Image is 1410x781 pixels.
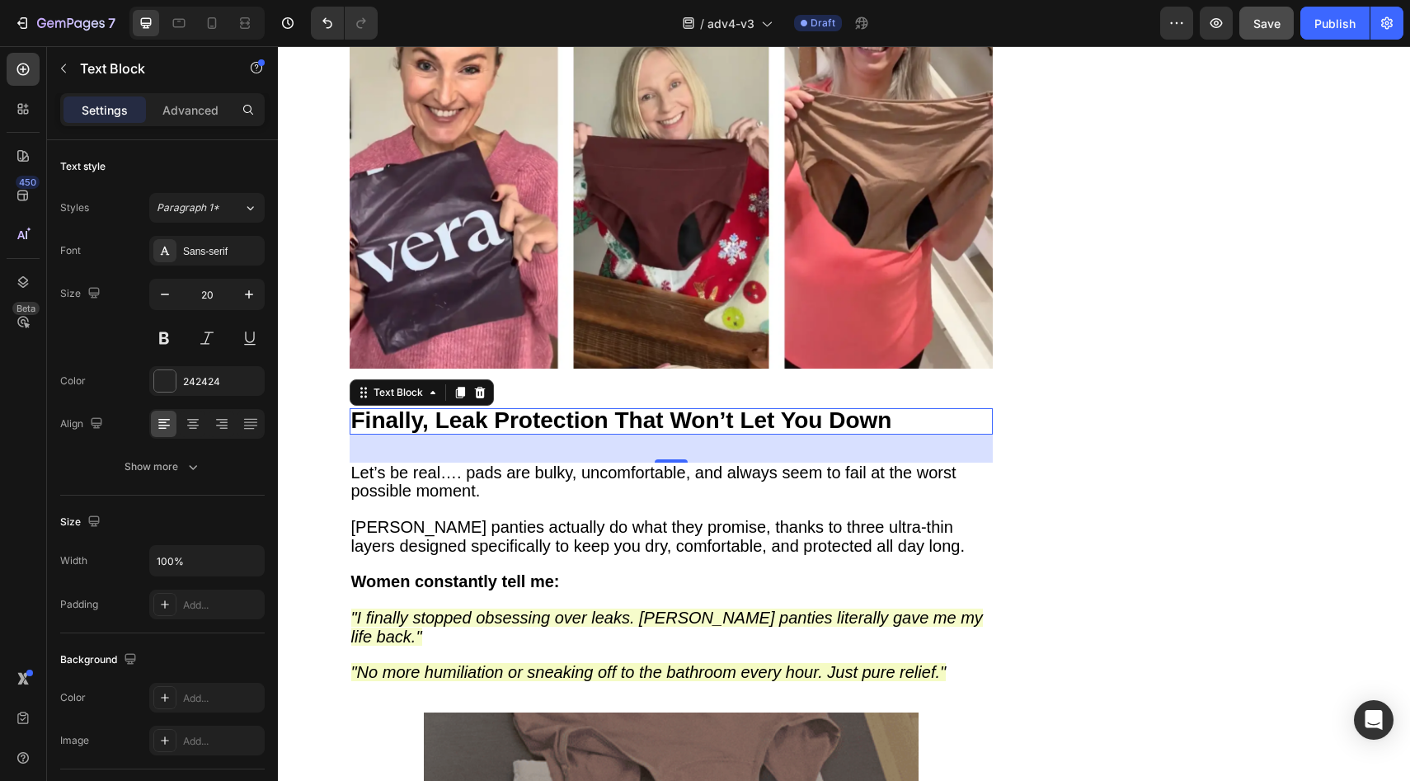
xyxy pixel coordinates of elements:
[73,472,688,509] span: [PERSON_NAME] panties actually do what they promise, thanks to three ultra-thin layers designed s...
[82,101,128,119] p: Settings
[60,159,106,174] div: Text style
[1239,7,1294,40] button: Save
[60,374,86,388] div: Color
[811,16,835,31] span: Draft
[183,244,261,259] div: Sans-serif
[1300,7,1370,40] button: Publish
[60,733,89,748] div: Image
[60,452,265,482] button: Show more
[7,7,123,40] button: 7
[60,597,98,612] div: Padding
[60,243,81,258] div: Font
[60,511,104,534] div: Size
[1354,700,1394,740] div: Open Intercom Messenger
[1253,16,1281,31] span: Save
[60,413,106,435] div: Align
[60,283,104,305] div: Size
[1314,15,1356,32] div: Publish
[707,15,754,32] span: adv4-v3
[150,546,264,576] input: Auto
[60,553,87,568] div: Width
[125,459,201,475] div: Show more
[73,361,614,387] strong: Finally, Leak Protection That Won’t Let You Down
[278,46,1410,781] iframe: Design area
[311,7,378,40] div: Undo/Redo
[80,59,220,78] p: Text Block
[12,302,40,315] div: Beta
[183,598,261,613] div: Add...
[16,176,40,189] div: 450
[73,617,669,635] i: "No more humiliation or sneaking off to the bathroom every hour. Just pure relief."
[183,691,261,706] div: Add...
[73,417,679,454] span: Let’s be real…. pads are bulky, uncomfortable, and always seem to fail at the worst possible moment.
[73,562,705,600] i: "I finally stopped obsessing over leaks. [PERSON_NAME] panties literally gave me my life back."
[60,690,86,705] div: Color
[183,374,261,389] div: 242424
[162,101,219,119] p: Advanced
[73,526,282,544] strong: Women constantly tell me:
[108,13,115,33] p: 7
[183,734,261,749] div: Add...
[700,15,704,32] span: /
[149,193,265,223] button: Paragraph 1*
[60,649,140,671] div: Background
[92,339,148,354] div: Text Block
[60,200,89,215] div: Styles
[157,200,219,215] span: Paragraph 1*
